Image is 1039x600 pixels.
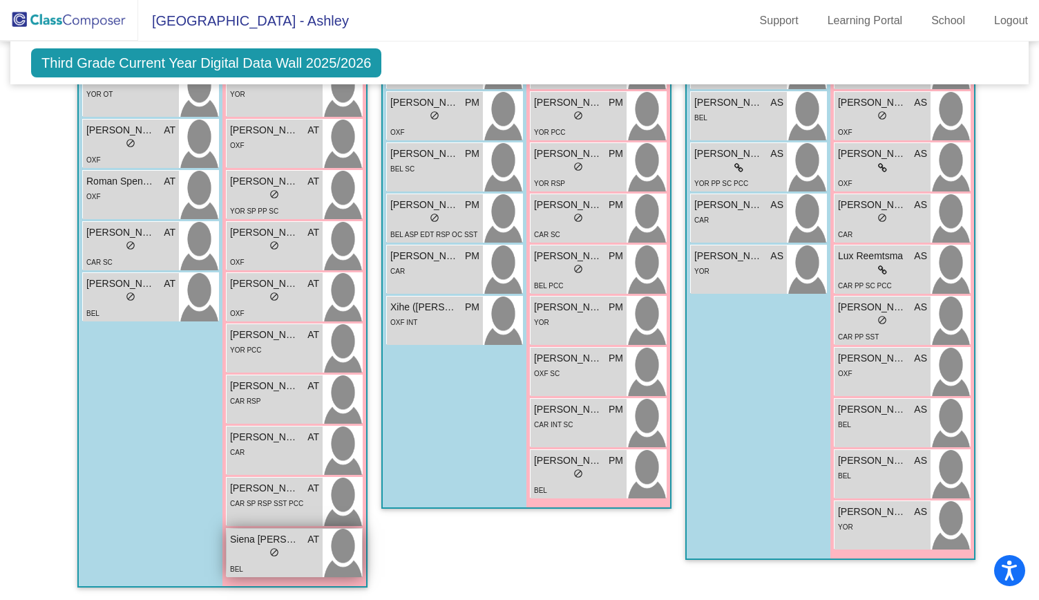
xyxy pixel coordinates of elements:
span: do_not_disturb_alt [269,292,279,301]
span: AS [914,505,927,519]
span: [PERSON_NAME] [838,198,907,212]
span: CAR INT SC [534,421,573,429]
span: do_not_disturb_alt [430,111,439,120]
span: CAR [838,231,852,238]
span: do_not_disturb_alt [269,189,279,199]
span: CAR [694,216,709,224]
span: BEL PCC [534,282,563,290]
span: do_not_disturb_alt [877,111,887,120]
span: YOR [838,523,853,531]
span: [PERSON_NAME] [534,249,603,263]
a: Learning Portal [817,10,914,32]
span: AS [770,249,783,263]
span: AT [307,430,319,444]
span: CAR RSP [230,397,260,405]
span: AT [307,379,319,393]
span: AS [770,147,783,161]
span: AS [914,198,927,212]
span: YOR RSP [534,180,565,187]
span: AT [164,123,175,138]
span: OXF [86,156,101,164]
span: YOR SP PP SC [230,207,278,215]
span: Roman Spenuzza [86,174,155,189]
span: do_not_disturb_alt [126,138,135,148]
span: PM [465,300,479,315]
span: PM [609,453,623,468]
span: do_not_disturb_alt [877,315,887,325]
span: [PERSON_NAME] [230,123,299,138]
span: [PERSON_NAME] [230,328,299,342]
span: OXF SC [534,370,560,377]
span: PM [609,351,623,366]
span: do_not_disturb_alt [430,213,439,223]
span: BEL [86,310,99,317]
span: YOR PP SC PCC [694,180,748,187]
span: OXF [230,310,245,317]
span: CAR [390,268,405,275]
span: do_not_disturb_alt [573,111,583,120]
span: PM [609,95,623,110]
span: PM [465,95,479,110]
span: [PERSON_NAME] [86,123,155,138]
span: do_not_disturb_alt [573,469,583,478]
span: BEL [534,487,547,494]
span: AS [914,249,927,263]
span: AS [770,198,783,212]
span: [PERSON_NAME] [838,505,907,519]
span: [PERSON_NAME] [534,351,603,366]
span: [PERSON_NAME] [86,276,155,291]
span: BEL ASP EDT RSP OC SST [390,231,477,238]
span: AS [914,300,927,315]
span: YOR [230,91,245,98]
span: do_not_disturb_alt [126,292,135,301]
span: [PERSON_NAME] [534,402,603,417]
span: OXF [838,129,852,136]
span: OXF [390,129,405,136]
span: CAR [230,449,245,456]
span: BEL SC [390,165,414,173]
span: do_not_disturb_alt [269,547,279,557]
span: AS [914,351,927,366]
span: OXF [838,370,852,377]
span: AS [914,147,927,161]
span: Siena [PERSON_NAME] [230,532,299,547]
span: PM [609,147,623,161]
span: YOR [694,268,709,275]
span: CAR PP SST [838,333,879,341]
span: YOR OT [86,91,113,98]
span: PM [609,402,623,417]
span: [PERSON_NAME] [838,300,907,315]
span: AS [914,453,927,468]
span: [PERSON_NAME] [694,147,763,161]
span: BEL [230,565,243,573]
span: [PERSON_NAME] [230,379,299,393]
span: [PERSON_NAME] [230,430,299,444]
span: YOR PCC [230,346,262,354]
span: [PERSON_NAME] [838,95,907,110]
span: do_not_disturb_alt [269,241,279,250]
span: OXF [838,180,852,187]
span: OXF [230,142,245,149]
span: Xihe ([PERSON_NAME]) [PERSON_NAME] [390,300,459,315]
span: AT [307,225,319,240]
span: [PERSON_NAME] [694,198,763,212]
span: [PERSON_NAME] [390,198,459,212]
span: PM [609,249,623,263]
a: Support [749,10,810,32]
span: [PERSON_NAME] [230,174,299,189]
span: OXF INT [390,319,417,326]
span: CAR SP RSP SST PCC [230,500,303,507]
span: OXF [230,259,245,266]
span: AT [307,276,319,291]
span: AT [307,481,319,496]
span: [PERSON_NAME] [230,225,299,240]
span: [PERSON_NAME] [390,249,459,263]
span: AT [164,225,175,240]
span: AS [914,402,927,417]
span: [PERSON_NAME] [534,300,603,315]
span: PM [609,198,623,212]
span: CAR PP SC PCC [838,282,892,290]
span: [PERSON_NAME] [86,225,155,240]
span: do_not_disturb_alt [877,213,887,223]
span: [PERSON_NAME] [390,95,459,110]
